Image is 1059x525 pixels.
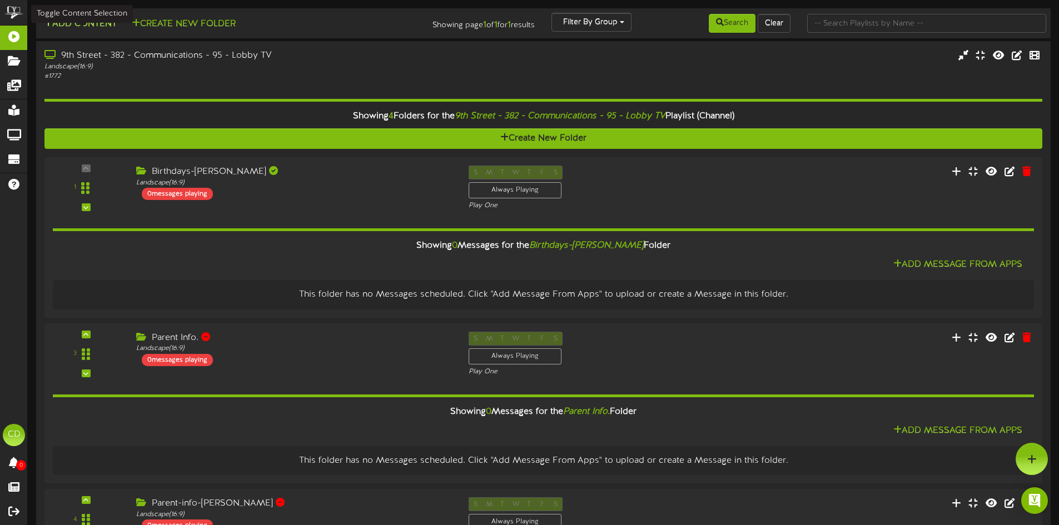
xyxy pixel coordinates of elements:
[807,14,1046,33] input: -- Search Playlists by Name --
[529,241,644,251] i: Birthdays-[PERSON_NAME]
[136,344,452,353] div: Landscape ( 16:9 )
[890,424,1026,438] button: Add Message From Apps
[44,72,450,81] div: # 1772
[486,407,491,417] span: 0
[44,234,1042,258] div: Showing Messages for the Folder
[3,424,25,446] div: CD
[469,201,702,211] div: Play One
[44,49,450,62] div: 9th Street - 382 - Communications - 95 - Lobby TV
[136,178,452,188] div: Landscape ( 16:9 )
[61,288,1026,301] div: This folder has no Messages scheduled. Click "Add Message From Apps" to upload or create a Messag...
[551,13,632,32] button: Filter By Group
[494,20,498,30] strong: 1
[469,348,561,364] div: Always Playing
[1021,487,1048,514] div: Open Intercom Messenger
[142,188,213,200] div: 0 messages playing
[44,128,1042,149] button: Create New Folder
[452,241,458,251] span: 0
[136,166,452,178] div: Birthdays-[PERSON_NAME]
[136,497,452,510] div: Parent-info-[PERSON_NAME]
[128,17,239,31] button: Create New Folder
[758,14,790,33] button: Clear
[36,104,1051,128] div: Showing Folders for the Playlist (Channel)
[142,354,213,366] div: 0 messages playing
[61,454,1026,467] div: This folder has no Messages scheduled. Click "Add Message From Apps" to upload or create a Messag...
[709,14,755,33] button: Search
[44,400,1042,424] div: Showing Messages for the Folder
[44,62,450,72] div: Landscape ( 16:9 )
[508,20,511,30] strong: 1
[136,510,452,519] div: Landscape ( 16:9 )
[136,332,452,344] div: Parent Info.
[389,111,394,121] span: 4
[483,20,486,30] strong: 1
[469,182,561,198] div: Always Playing
[469,367,702,377] div: Play One
[563,407,610,417] i: Parent Info.
[455,111,665,121] i: 9th Street - 382 - Communications - 95 - Lobby TV
[890,258,1026,272] button: Add Message From Apps
[41,17,120,31] button: Add Content
[373,13,543,32] div: Showing page of for results
[16,460,26,471] span: 0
